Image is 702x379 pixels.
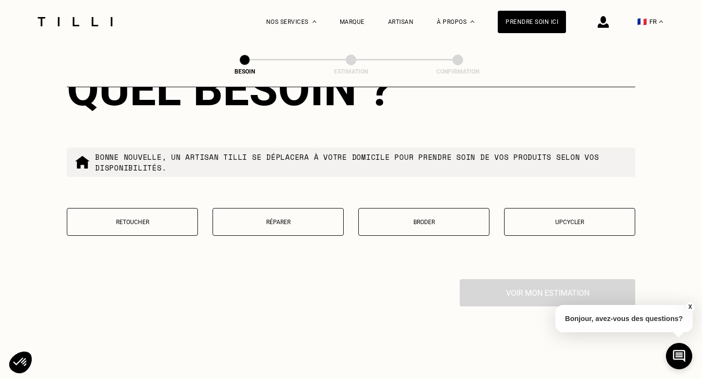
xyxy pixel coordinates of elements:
p: Bonne nouvelle, un artisan tilli se déplacera à votre domicile pour prendre soin de vos produits ... [95,152,627,173]
p: Upcycler [509,219,630,226]
img: Menu déroulant [312,20,316,23]
p: Broder [364,219,484,226]
img: Logo du service de couturière Tilli [34,17,116,26]
button: X [685,302,695,312]
img: Menu déroulant à propos [470,20,474,23]
a: Prendre soin ici [498,11,566,33]
div: Quel besoin ? [67,62,635,116]
button: Broder [358,208,489,236]
div: Confirmation [409,68,507,75]
div: Besoin [196,68,293,75]
p: Retoucher [72,219,193,226]
button: Retoucher [67,208,198,236]
img: commande à domicile [75,154,90,170]
p: Bonjour, avez-vous des questions? [555,305,693,332]
button: Upcycler [504,208,635,236]
p: Réparer [218,219,338,226]
button: Réparer [213,208,344,236]
a: Marque [340,19,365,25]
span: 🇫🇷 [637,17,647,26]
img: menu déroulant [659,20,663,23]
img: icône connexion [598,16,609,28]
div: Estimation [302,68,400,75]
a: Artisan [388,19,414,25]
